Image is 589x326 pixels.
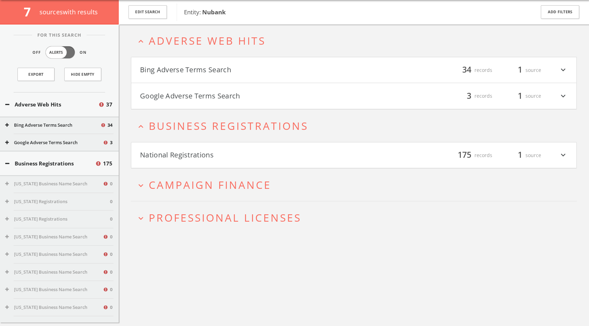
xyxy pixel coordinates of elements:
[5,198,110,205] button: [US_STATE] Registrations
[5,304,103,311] button: [US_STATE] Business Name Search
[515,149,525,161] span: 1
[136,214,146,223] i: expand_more
[5,122,100,129] button: Bing Adverse Terms Search
[136,179,577,191] button: expand_moreCampaign Finance
[459,64,474,76] span: 34
[140,64,354,76] button: Bing Adverse Terms Search
[464,90,474,102] span: 3
[80,50,87,55] span: On
[140,149,354,161] button: National Registrations
[5,160,95,168] button: Business Registrations
[450,90,492,102] div: records
[17,68,54,81] a: Export
[39,8,98,16] span: source s with results
[110,139,112,146] span: 3
[110,180,112,187] span: 0
[5,286,103,293] button: [US_STATE] Business Name Search
[24,3,37,20] span: 7
[559,149,568,161] i: expand_more
[450,64,492,76] div: records
[5,251,103,258] button: [US_STATE] Business Name Search
[136,181,146,190] i: expand_more
[149,34,266,48] span: Adverse Web Hits
[450,149,492,161] div: records
[136,37,146,46] i: expand_less
[103,160,112,168] span: 175
[499,64,541,76] div: source
[5,139,103,146] button: Google Adverse Terms Search
[110,286,112,293] span: 0
[140,90,354,102] button: Google Adverse Terms Search
[5,269,103,276] button: [US_STATE] Business Name Search
[499,90,541,102] div: source
[32,32,87,39] span: For This Search
[515,90,525,102] span: 1
[5,180,103,187] button: [US_STATE] Business Name Search
[541,5,579,19] button: Add Filters
[136,212,577,223] button: expand_moreProfessional Licenses
[108,122,112,129] span: 34
[136,120,577,132] button: expand_lessBusiness Registrations
[515,64,525,76] span: 1
[202,8,226,16] b: Nubank
[499,149,541,161] div: source
[136,122,146,131] i: expand_less
[106,101,112,109] span: 37
[110,234,112,240] span: 0
[559,90,568,102] i: expand_more
[5,216,110,223] button: [US_STATE] Registrations
[149,119,308,133] span: Business Registrations
[110,198,112,205] span: 0
[110,251,112,258] span: 0
[110,216,112,223] span: 0
[149,178,271,192] span: Campaign Finance
[32,50,41,55] span: Off
[136,35,577,46] button: expand_lessAdverse Web Hits
[5,101,98,109] button: Adverse Web Hits
[559,64,568,76] i: expand_more
[455,149,474,161] span: 175
[149,210,301,225] span: Professional Licenses
[110,304,112,311] span: 0
[110,269,112,276] span: 0
[64,68,101,81] button: Hide Empty
[5,234,103,240] button: [US_STATE] Business Name Search
[128,5,167,19] button: Edit Search
[184,8,226,16] span: Entity:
